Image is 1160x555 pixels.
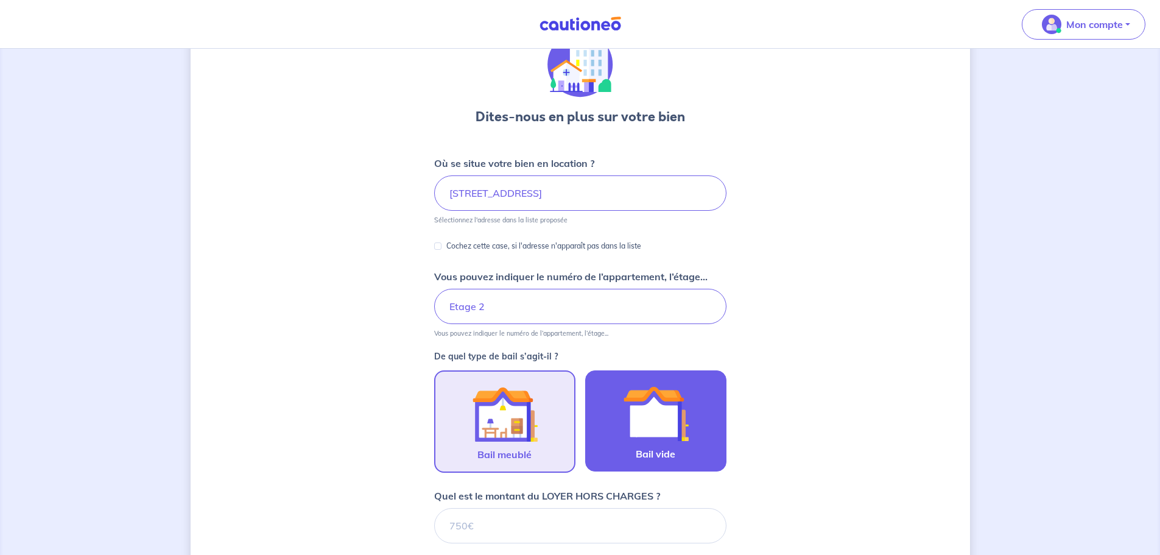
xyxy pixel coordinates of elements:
p: Mon compte [1066,17,1123,32]
span: Bail vide [636,447,675,461]
input: 2 rue de paris, 59000 lille [434,175,726,211]
input: Appartement 2 [434,289,726,324]
p: Vous pouvez indiquer le numéro de l’appartement, l’étage... [434,329,608,338]
p: Où se situe votre bien en location ? [434,156,594,171]
p: Sélectionnez l'adresse dans la liste proposée [434,216,568,224]
img: Cautioneo [535,16,626,32]
img: illu_account_valid_menu.svg [1042,15,1061,34]
p: Vous pouvez indiquer le numéro de l’appartement, l’étage... [434,269,708,284]
button: illu_account_valid_menu.svgMon compte [1022,9,1145,40]
h3: Dites-nous en plus sur votre bien [476,107,685,127]
img: illu_furnished_lease.svg [472,381,538,447]
span: Bail meublé [477,447,532,462]
p: Cochez cette case, si l'adresse n'apparaît pas dans la liste [446,239,641,253]
img: illu_empty_lease.svg [623,381,689,447]
p: Quel est le montant du LOYER HORS CHARGES ? [434,489,660,503]
p: De quel type de bail s’agit-il ? [434,352,726,361]
input: 750€ [434,508,726,543]
img: illu_houses.svg [547,32,613,97]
